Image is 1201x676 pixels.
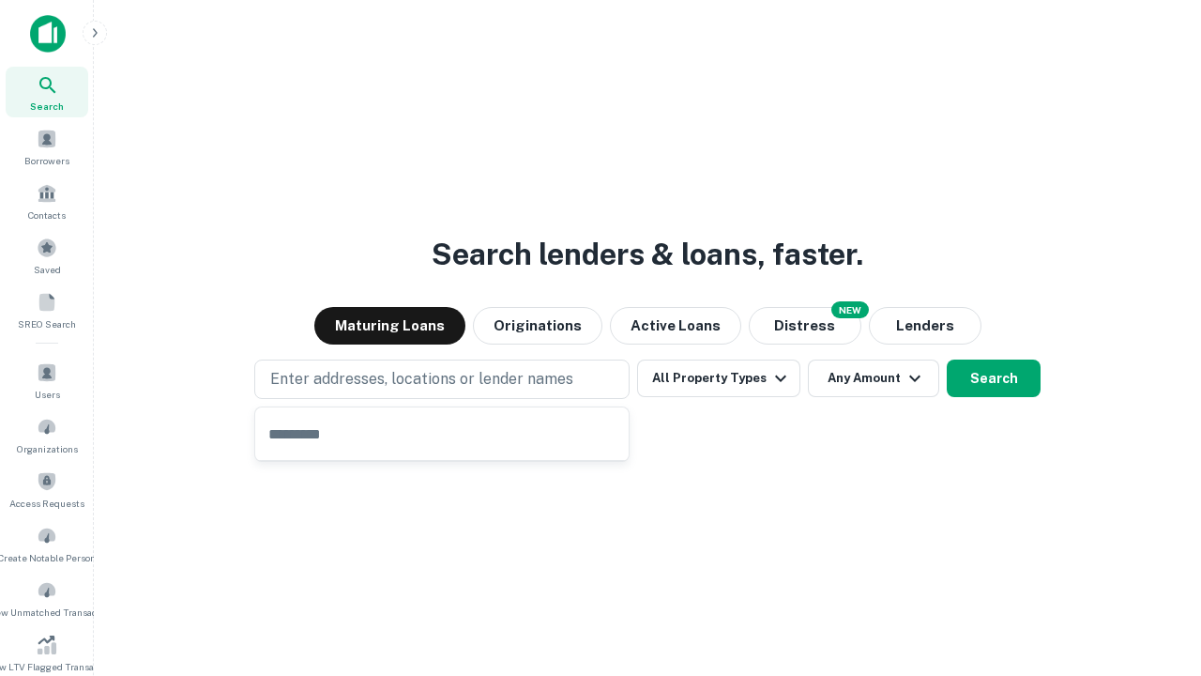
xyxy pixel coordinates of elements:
[18,316,76,331] span: SREO Search
[6,176,88,226] a: Contacts
[6,121,88,172] a: Borrowers
[6,284,88,335] a: SREO Search
[473,307,602,345] button: Originations
[270,368,573,391] p: Enter addresses, locations or lender names
[9,496,84,511] span: Access Requests
[610,307,741,345] button: Active Loans
[34,262,61,277] span: Saved
[869,307,981,345] button: Lenders
[314,307,465,345] button: Maturing Loans
[24,153,69,168] span: Borrowers
[749,307,861,345] button: Search distressed loans with lien and other non-mortgage details.
[432,232,863,277] h3: Search lenders & loans, faster.
[637,360,800,397] button: All Property Types
[6,355,88,406] a: Users
[35,387,60,402] span: Users
[947,360,1041,397] button: Search
[6,230,88,281] a: Saved
[6,573,88,623] a: Review Unmatched Transactions
[808,360,939,397] button: Any Amount
[6,518,88,569] a: Create Notable Person
[6,464,88,515] a: Access Requests
[6,409,88,460] a: Organizations
[6,67,88,117] a: Search
[17,441,78,456] span: Organizations
[28,207,66,223] span: Contacts
[30,15,66,53] img: capitalize-icon.png
[831,301,869,318] div: NEW
[1107,526,1201,616] iframe: Chat Widget
[254,360,630,399] button: Enter addresses, locations or lender names
[30,99,64,114] span: Search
